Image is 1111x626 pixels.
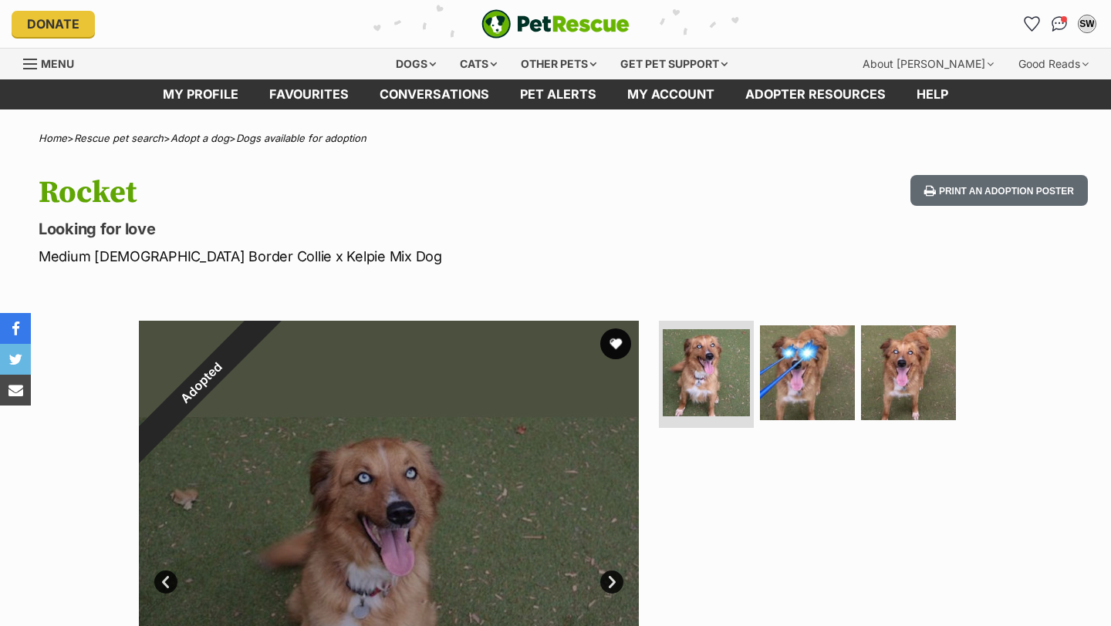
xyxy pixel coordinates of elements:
a: Rescue pet search [74,132,164,144]
img: Photo of Rocket [760,325,855,420]
div: About [PERSON_NAME] [852,49,1005,79]
a: Dogs available for adoption [236,132,366,144]
img: logo-e224e6f780fb5917bec1dbf3a21bbac754714ae5b6737aabdf751b685950b380.svg [481,9,630,39]
img: Photo of Rocket [663,329,750,416]
a: Adopter resources [730,79,901,109]
a: Home [39,132,67,144]
a: My account [612,79,730,109]
a: Prev [154,570,177,594]
h1: Rocket [39,175,677,210]
div: Get pet support [610,49,738,79]
img: chat-41dd97257d64d25036548639549fe6c8038ab92f7586957e7f3b1b290dea8141.svg [1052,16,1068,32]
p: Medium [DEMOGRAPHIC_DATA] Border Collie x Kelpie Mix Dog [39,246,677,267]
a: My profile [147,79,254,109]
span: Menu [41,57,74,70]
a: Next [600,570,623,594]
div: Adopted [103,285,299,480]
button: Print an adoption poster [910,175,1088,207]
button: My account [1075,12,1099,36]
p: Looking for love [39,218,677,240]
a: Conversations [1047,12,1072,36]
a: Favourites [1019,12,1044,36]
a: Menu [23,49,85,76]
div: Other pets [510,49,607,79]
a: Donate [12,11,95,37]
ul: Account quick links [1019,12,1099,36]
a: conversations [364,79,505,109]
a: Help [901,79,964,109]
a: Favourites [254,79,364,109]
a: Adopt a dog [171,132,229,144]
button: favourite [600,328,631,359]
div: Dogs [385,49,447,79]
a: Pet alerts [505,79,612,109]
img: Photo of Rocket [861,325,956,420]
a: PetRescue [481,9,630,39]
div: SW [1079,16,1095,32]
div: Cats [449,49,508,79]
div: Good Reads [1008,49,1099,79]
